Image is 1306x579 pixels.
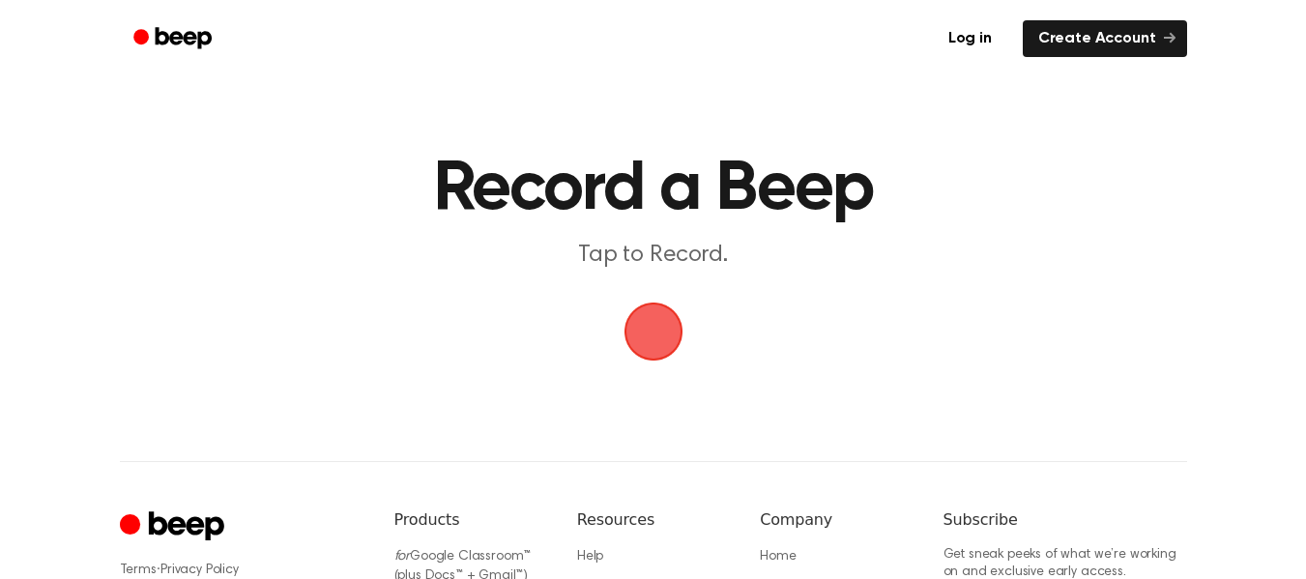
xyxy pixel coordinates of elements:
[760,550,796,564] a: Home
[624,303,682,361] button: Beep Logo
[120,20,229,58] a: Beep
[929,16,1011,61] a: Log in
[120,564,157,577] a: Terms
[120,508,229,546] a: Cruip
[209,155,1097,224] h1: Record a Beep
[394,550,411,564] i: for
[577,550,603,564] a: Help
[394,508,546,532] h6: Products
[577,508,729,532] h6: Resources
[160,564,239,577] a: Privacy Policy
[1023,20,1187,57] a: Create Account
[943,508,1187,532] h6: Subscribe
[282,240,1025,272] p: Tap to Record.
[760,508,912,532] h6: Company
